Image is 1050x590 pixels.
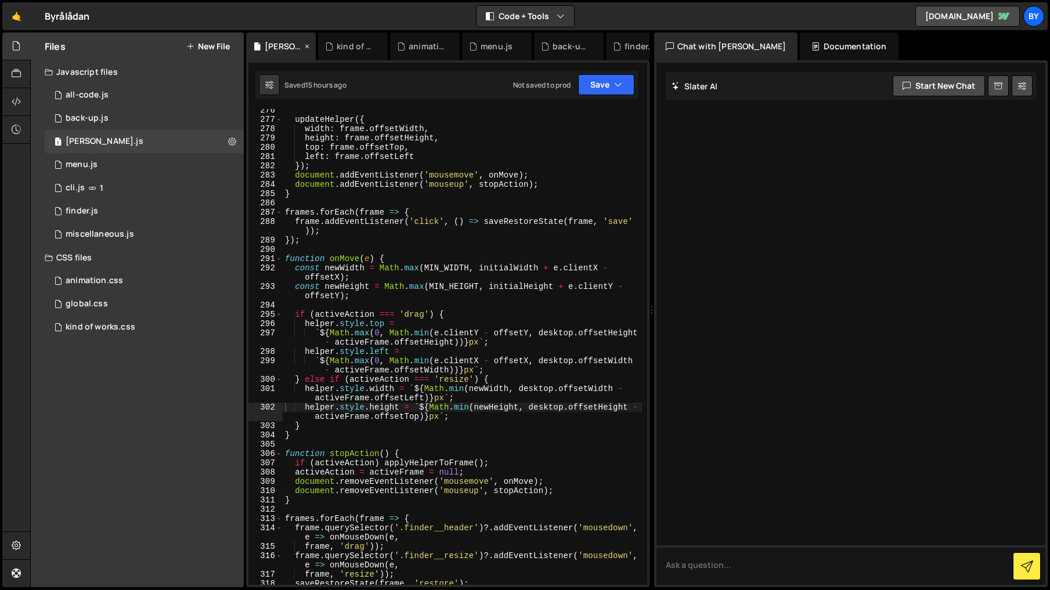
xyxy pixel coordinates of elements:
div: kind of works.css [66,322,135,332]
div: 286 [248,198,283,208]
div: 291 [248,254,283,263]
div: 10338/35579.js [45,84,244,107]
div: 306 [248,449,283,458]
div: 308 [248,468,283,477]
div: all-code.js [66,90,109,100]
div: 300 [248,375,283,384]
div: 318 [248,579,283,588]
span: 1 [100,183,103,193]
div: 10338/45272.css [45,316,244,339]
div: 313 [248,514,283,523]
div: 283 [248,171,283,180]
div: 289 [248,236,283,245]
div: 309 [248,477,283,486]
div: 10338/24192.css [45,292,244,316]
div: 312 [248,505,283,514]
div: finder.js [625,41,657,52]
div: 295 [248,310,283,319]
div: 311 [248,495,283,505]
button: Save [578,74,634,95]
div: global.css [66,299,108,309]
div: 317 [248,570,283,579]
div: 314 [248,523,283,542]
div: cli.js [66,183,85,193]
div: 297 [248,328,283,347]
div: [PERSON_NAME].js [265,41,302,52]
div: 298 [248,347,283,356]
div: 10338/45271.css [45,269,244,292]
button: Code + Tools [477,6,574,27]
div: CSS files [31,246,244,269]
div: 281 [248,152,283,161]
div: 284 [248,180,283,189]
div: 10338/24973.js [45,200,244,223]
div: 10338/45238.js [45,153,244,176]
div: 280 [248,143,283,152]
div: 10338/45273.js [45,130,244,153]
div: 285 [248,189,283,198]
div: animation.css [409,41,446,52]
div: menu.js [481,41,513,52]
div: 279 [248,133,283,143]
div: 10338/45267.js [45,107,244,130]
div: 287 [248,208,283,217]
div: 305 [248,440,283,449]
a: By [1023,6,1044,27]
div: [PERSON_NAME].js [66,136,143,147]
div: 299 [248,356,283,375]
div: 302 [248,403,283,421]
div: 310 [248,486,283,495]
a: [DOMAIN_NAME] [915,6,1020,27]
div: 301 [248,384,283,403]
button: Start new chat [893,75,985,96]
div: menu.js [66,160,98,170]
h2: Files [45,40,66,53]
div: 316 [248,551,283,570]
div: back-up.js [66,113,109,124]
div: 293 [248,282,283,301]
div: 278 [248,124,283,133]
div: 304 [248,430,283,440]
div: 10338/45237.js [45,223,244,246]
div: Javascript files [31,60,244,84]
div: 288 [248,217,283,236]
div: finder.js [66,206,98,216]
h2: Slater AI [672,81,718,92]
a: 🤙 [2,2,31,30]
div: back-up.js [553,41,590,52]
div: 10338/23371.js [45,176,244,200]
div: 303 [248,421,283,430]
div: 277 [248,115,283,124]
div: Chat with [PERSON_NAME] [654,32,798,60]
div: 290 [248,245,283,254]
div: 292 [248,263,283,282]
div: Documentation [800,32,898,60]
div: Byrålådan [45,9,89,23]
div: miscellaneous.js [66,229,134,240]
div: 294 [248,301,283,310]
div: kind of works.css [337,41,374,52]
span: 1 [55,138,62,147]
div: animation.css [66,276,123,286]
div: 15 hours ago [305,80,347,90]
div: 307 [248,458,283,468]
div: 282 [248,161,283,171]
div: Saved [284,80,347,90]
div: 276 [248,106,283,115]
div: 296 [248,319,283,328]
div: Not saved to prod [513,80,571,90]
div: 315 [248,542,283,551]
button: New File [186,42,230,51]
